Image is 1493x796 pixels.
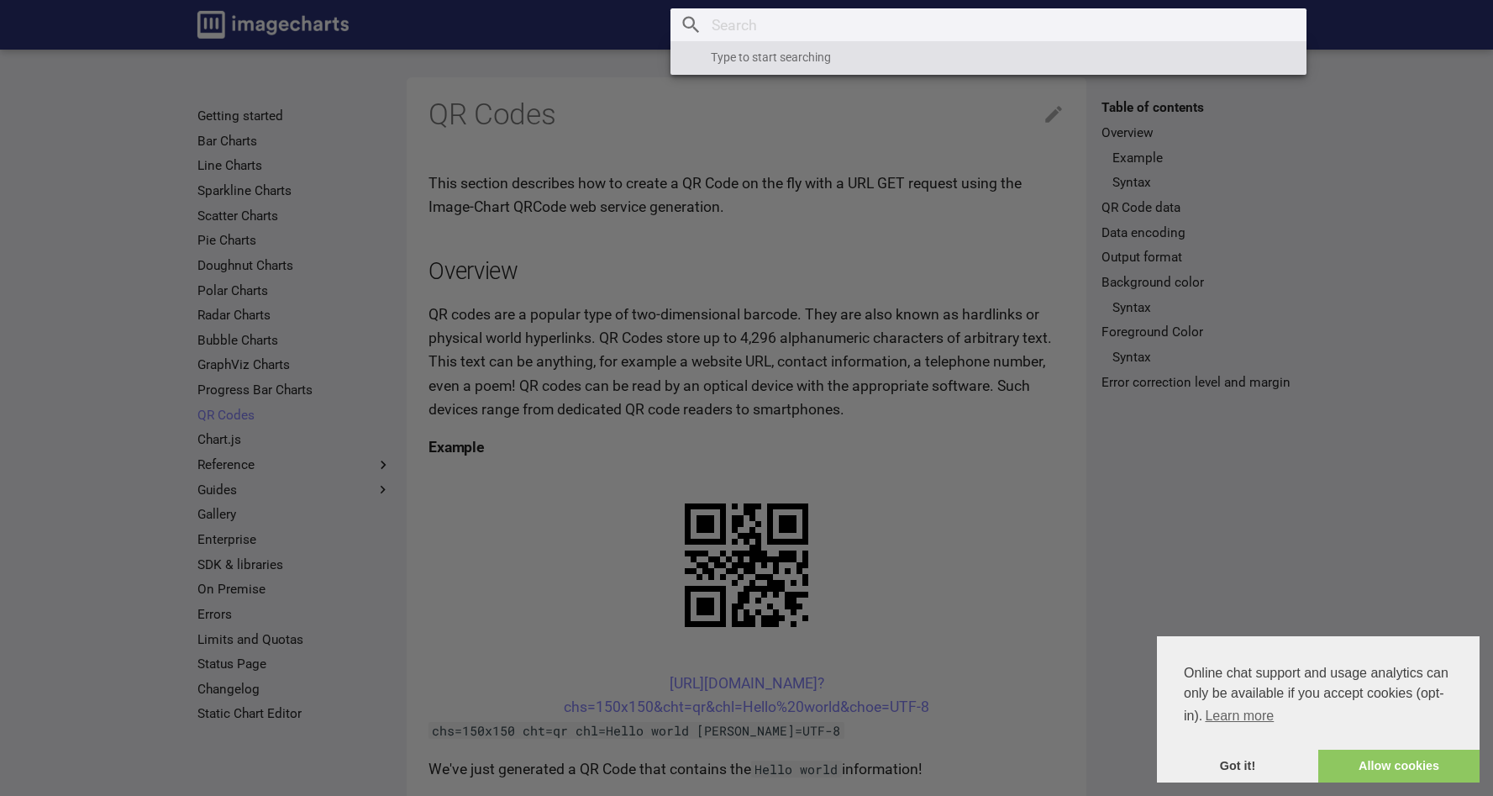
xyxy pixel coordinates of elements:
[1157,750,1318,783] a: dismiss cookie message
[670,8,1306,42] input: Search
[1184,663,1453,729] span: Online chat support and usage analytics can only be available if you accept cookies (opt-in).
[1157,636,1480,783] div: cookieconsent
[1202,704,1276,729] a: learn more about cookies
[1318,750,1480,783] a: allow cookies
[670,41,1306,75] div: Type to start searching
